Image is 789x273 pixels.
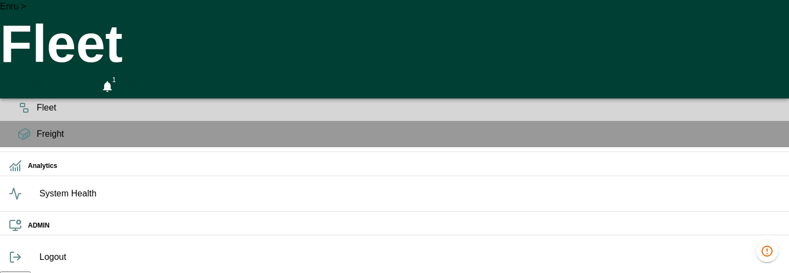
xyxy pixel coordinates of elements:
button: 1 [98,74,117,98]
button: Preferences [122,74,141,94]
span: Logout [39,251,780,264]
span: System Health [39,187,780,200]
button: HomeTime Editor [50,74,70,98]
button: Fullscreen [75,74,93,98]
span: Freight [37,127,780,141]
span: Fleet [37,101,780,114]
button: Manual Assignment [26,74,46,98]
span: 1 [108,74,119,85]
svg: Preferences [125,78,138,91]
h6: Analytics [28,161,780,171]
button: 1267 data issues [756,240,778,262]
h6: ADMIN [28,220,780,231]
